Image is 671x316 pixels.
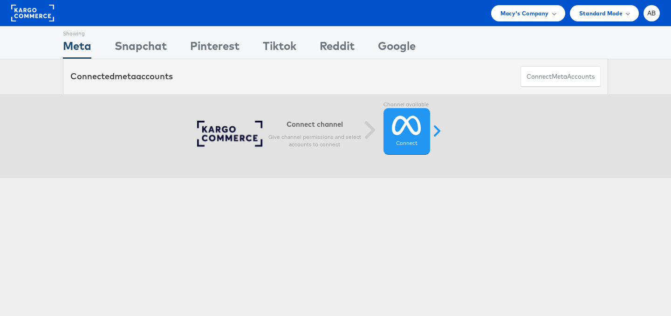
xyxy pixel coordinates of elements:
[383,101,430,109] label: Channel available
[396,140,418,147] label: Connect
[115,71,136,82] span: meta
[115,38,167,59] div: Snapchat
[383,108,430,155] a: Connect
[263,38,296,59] div: Tiktok
[552,72,567,81] span: meta
[520,66,601,87] button: ConnectmetaAccounts
[320,38,355,59] div: Reddit
[500,8,549,18] span: Macy's Company
[190,38,240,59] div: Pinterest
[268,133,361,148] p: Give channel permissions and select accounts to connect
[647,10,656,16] span: AB
[268,120,361,129] h6: Connect channel
[70,70,173,82] div: Connected accounts
[579,8,623,18] span: Standard Mode
[63,38,91,59] div: Meta
[378,38,416,59] div: Google
[63,27,91,38] div: Showing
